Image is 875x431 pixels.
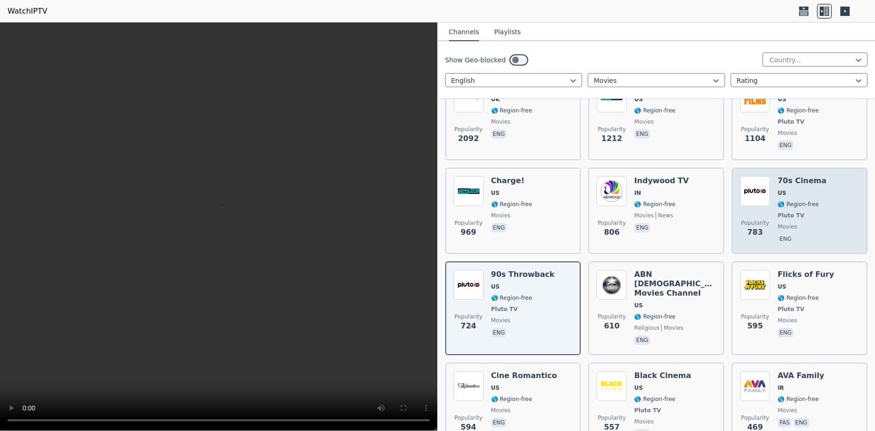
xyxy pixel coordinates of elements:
[747,227,763,238] span: 783
[745,133,766,144] span: 1104
[741,219,769,227] span: Popularity
[778,294,819,302] span: 🌎 Region-free
[454,414,482,422] span: Popularity
[491,407,511,414] span: movies
[598,313,626,320] span: Popularity
[491,118,511,126] span: movies
[454,313,482,320] span: Popularity
[454,270,484,300] img: 90s Throwback
[491,395,532,403] span: 🌎 Region-free
[604,227,620,238] span: 806
[778,189,786,197] span: US
[778,395,819,403] span: 🌎 Region-free
[656,212,673,219] span: news
[634,324,659,332] span: religious
[634,176,688,186] h6: Indywood TV
[634,96,643,103] span: US
[491,176,532,186] h6: Charge!
[491,317,511,324] span: movies
[634,418,654,425] span: movies
[598,126,626,133] span: Popularity
[597,371,627,401] img: Black Cinema
[634,223,650,232] p: eng
[491,189,500,197] span: US
[778,328,793,337] p: eng
[634,201,675,208] span: 🌎 Region-free
[597,270,627,300] img: ABN Bible Movies Channel
[634,384,643,392] span: US
[634,270,716,298] h6: ABN [DEMOGRAPHIC_DATA] Movies Channel
[778,223,797,230] span: movies
[661,324,683,332] span: movies
[604,320,620,332] span: 610
[778,118,804,126] span: Pluto TV
[491,201,532,208] span: 🌎 Region-free
[491,212,511,219] span: movies
[741,313,769,320] span: Popularity
[634,302,643,309] span: US
[598,414,626,422] span: Popularity
[778,384,784,392] span: IR
[449,23,479,41] button: Channels
[778,234,793,244] p: eng
[778,176,826,186] h6: 70s Cinema
[634,189,641,197] span: IN
[598,219,626,227] span: Popularity
[634,212,654,219] span: movies
[778,141,793,150] p: eng
[778,201,819,208] span: 🌎 Region-free
[491,129,507,139] p: eng
[793,418,809,427] p: eng
[778,305,804,313] span: Pluto TV
[747,320,763,332] span: 595
[461,320,476,332] span: 724
[7,6,47,17] a: WatchIPTV
[454,371,484,401] img: Cine Romantico
[458,133,479,144] span: 2092
[491,96,500,103] span: UK
[491,371,557,380] h6: Cine Romantico
[740,270,770,300] img: Flicks of Fury
[634,107,675,114] span: 🌎 Region-free
[634,335,650,345] p: eng
[491,107,532,114] span: 🌎 Region-free
[491,328,507,337] p: eng
[601,133,622,144] span: 1212
[491,384,500,392] span: US
[778,270,834,279] h6: Flicks of Fury
[634,118,654,126] span: movies
[778,407,797,414] span: movies
[634,129,650,139] p: eng
[634,395,675,403] span: 🌎 Region-free
[491,294,532,302] span: 🌎 Region-free
[740,176,770,206] img: 70s Cinema
[491,418,507,427] p: eng
[778,107,819,114] span: 🌎 Region-free
[778,283,786,290] span: US
[461,227,476,238] span: 969
[491,270,555,279] h6: 90s Throwback
[634,407,661,414] span: Pluto TV
[778,317,797,324] span: movies
[454,176,484,206] img: Charge!
[778,129,797,137] span: movies
[778,418,792,427] p: fas
[634,371,691,380] h6: Black Cinema
[494,23,521,41] button: Playlists
[741,126,769,133] span: Popularity
[597,176,627,206] img: Indywood TV
[445,55,506,65] label: Show Geo-blocked
[634,313,675,320] span: 🌎 Region-free
[778,212,804,219] span: Pluto TV
[491,283,500,290] span: US
[740,371,770,401] img: AVA Family
[741,414,769,422] span: Popularity
[778,96,786,103] span: US
[491,223,507,232] p: eng
[778,371,824,380] h6: AVA Family
[454,219,482,227] span: Popularity
[491,305,518,313] span: Pluto TV
[454,126,482,133] span: Popularity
